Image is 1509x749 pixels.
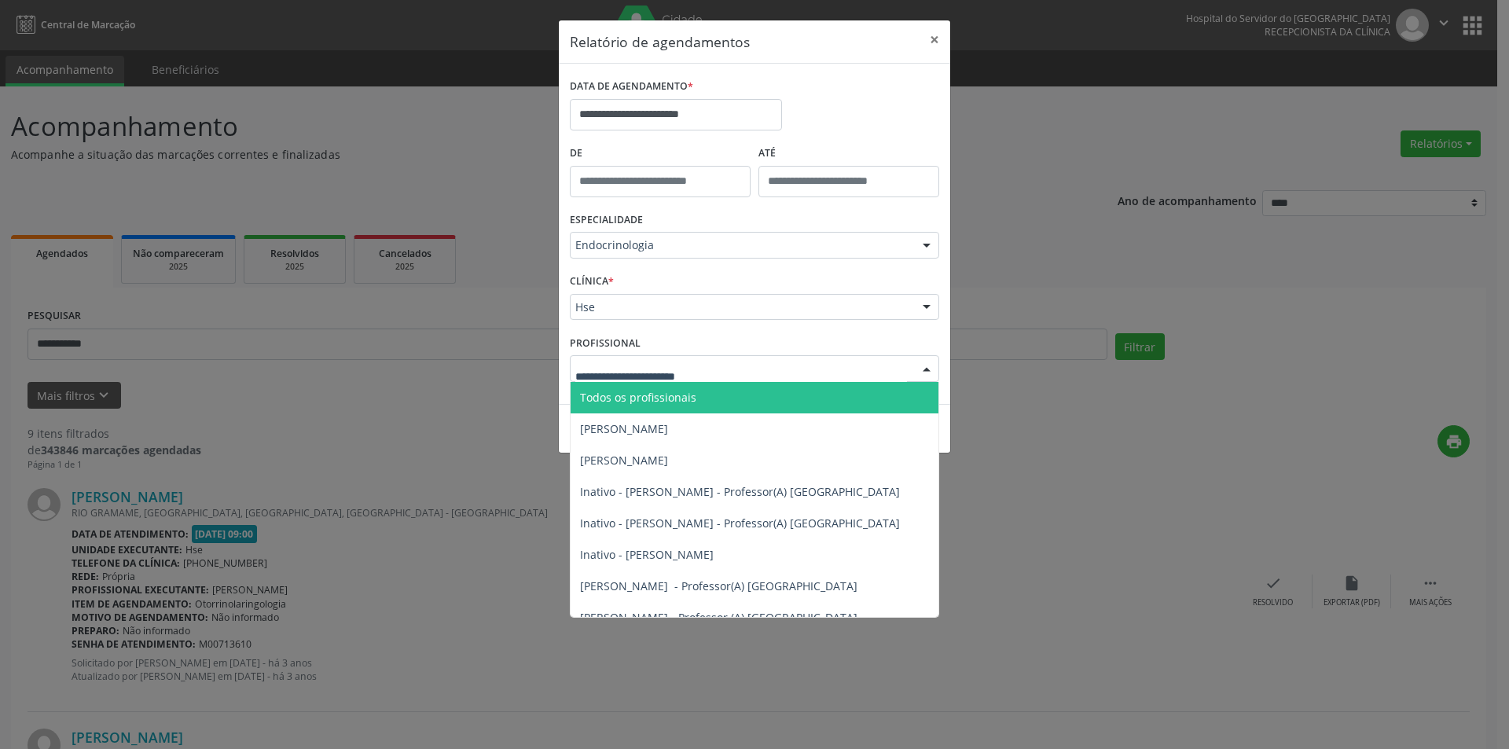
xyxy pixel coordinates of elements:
[919,20,950,59] button: Close
[575,299,907,315] span: Hse
[580,610,857,625] span: [PERSON_NAME] - Professor (A) [GEOGRAPHIC_DATA]
[580,547,714,562] span: Inativo - [PERSON_NAME]
[580,390,696,405] span: Todos os profissionais
[570,75,693,99] label: DATA DE AGENDAMENTO
[580,453,668,468] span: [PERSON_NAME]
[580,578,857,593] span: [PERSON_NAME] - Professor(A) [GEOGRAPHIC_DATA]
[570,270,614,294] label: CLÍNICA
[580,421,668,436] span: [PERSON_NAME]
[575,237,907,253] span: Endocrinologia
[758,141,939,166] label: ATÉ
[570,208,643,233] label: ESPECIALIDADE
[580,516,900,531] span: Inativo - [PERSON_NAME] - Professor(A) [GEOGRAPHIC_DATA]
[580,484,900,499] span: Inativo - [PERSON_NAME] - Professor(A) [GEOGRAPHIC_DATA]
[570,331,641,355] label: PROFISSIONAL
[570,141,751,166] label: De
[570,31,750,52] h5: Relatório de agendamentos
